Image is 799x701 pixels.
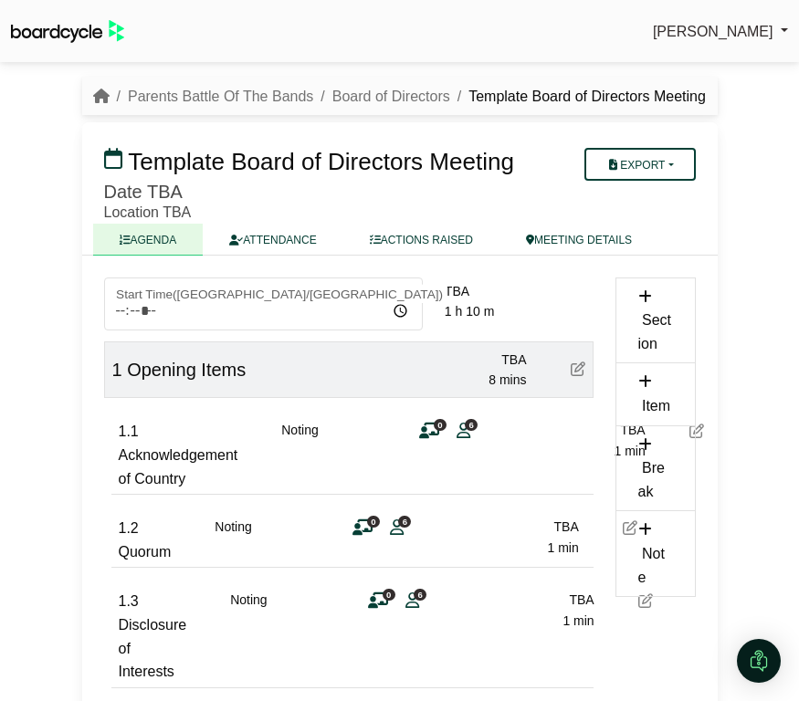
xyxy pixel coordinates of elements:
a: Parents Battle Of The Bands [128,89,313,104]
span: 1.2 [119,520,139,536]
div: Noting [230,590,267,683]
span: Acknowledgement of Country [119,447,238,487]
div: Noting [215,517,251,563]
span: 0 [434,419,447,431]
span: Note [638,546,665,585]
span: Opening Items [127,360,246,380]
div: Noting [281,420,318,490]
span: 0 [367,516,380,528]
span: Template Board of Directors Meeting [128,148,514,175]
span: 1 min [548,540,579,555]
span: 6 [414,589,426,601]
span: 1 min [614,444,645,458]
a: AGENDA [93,224,204,256]
span: Section [638,312,671,351]
span: 1.3 [119,593,139,609]
span: 6 [398,516,411,528]
span: Disclosure of Interests [119,617,187,679]
a: [PERSON_NAME] [653,20,788,44]
div: Open Intercom Messenger [737,639,781,683]
span: Location TBA [104,204,192,220]
span: Item [642,398,670,413]
span: 1.1 [119,424,139,439]
span: [PERSON_NAME] [653,24,773,39]
a: ATTENDANCE [203,224,342,256]
img: BoardcycleBlackGreen-aaafeed430059cb809a45853b8cf6d952af9d84e6e89e1f1685b34bfd5cb7d64.svg [11,20,124,43]
div: TBA [518,420,646,440]
button: Export [584,148,695,181]
span: 1 h 10 m [445,304,494,319]
span: Break [638,460,665,499]
a: ACTIONS RAISED [343,224,499,256]
a: Board of Directors [332,89,450,104]
span: Quorum [119,544,172,560]
div: TBA [445,281,594,301]
div: Date TBA [104,181,183,203]
span: 0 [383,589,395,601]
div: TBA [451,517,579,537]
span: 1 min [562,613,594,628]
span: 6 [465,419,478,431]
span: 1 [112,360,122,380]
div: TBA [399,350,527,370]
nav: breadcrumb [93,85,706,109]
a: MEETING DETAILS [499,224,658,256]
div: TBA [467,590,594,610]
li: Template Board of Directors Meeting [450,85,706,109]
span: 8 mins [489,372,526,387]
